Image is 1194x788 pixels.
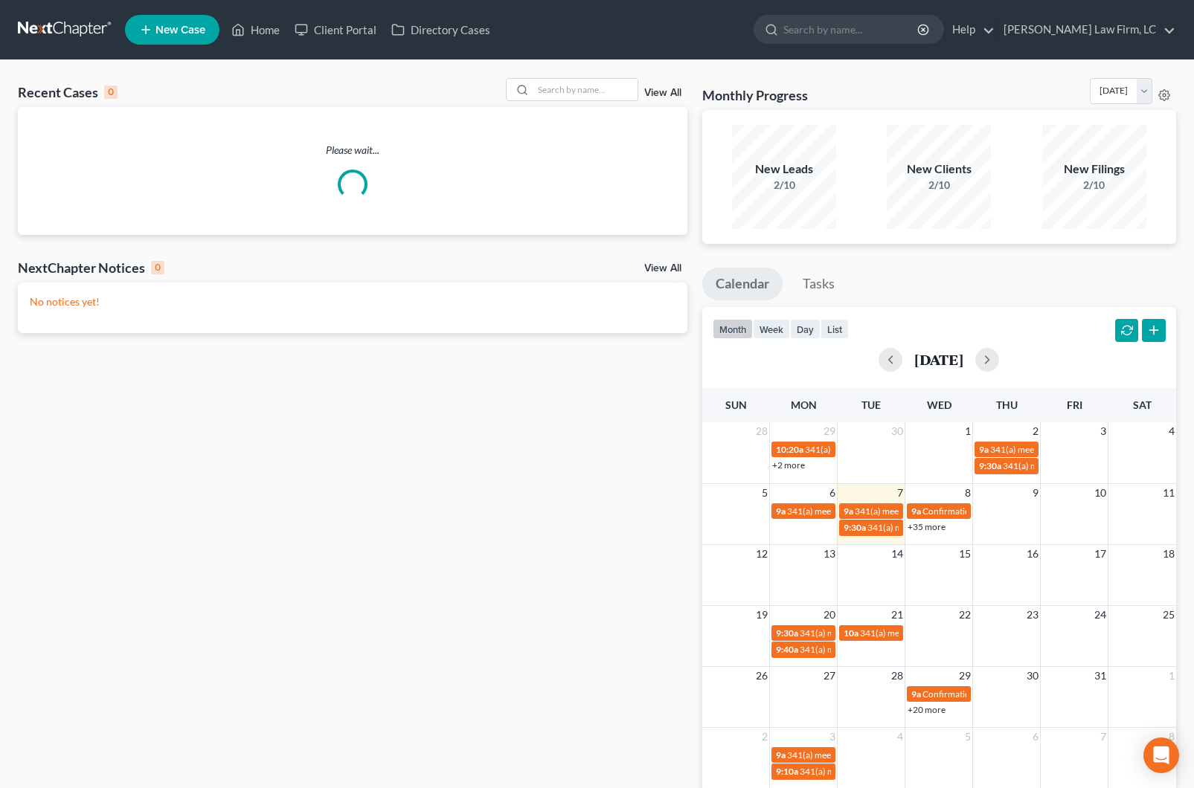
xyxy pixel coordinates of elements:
span: 9 [1031,484,1040,502]
span: 3 [1099,422,1108,440]
button: day [790,319,821,339]
span: 341(a) meeting for [PERSON_NAME] [990,444,1134,455]
span: 9:30a [979,460,1001,471]
input: Search by name... [783,16,919,43]
span: 7 [896,484,905,502]
span: 21 [890,606,905,624]
button: month [713,319,753,339]
p: Please wait... [18,143,687,158]
span: 4 [896,728,905,746]
span: 9:30a [776,627,798,639]
span: Thu [996,398,1018,411]
span: 5 [963,728,972,746]
span: Wed [927,398,951,411]
span: 17 [1093,545,1108,563]
p: No notices yet! [30,294,675,309]
button: week [753,319,790,339]
div: New Clients [887,161,991,178]
span: 28 [890,667,905,685]
span: 9a [911,688,921,700]
span: New Case [155,25,205,36]
span: 18 [1161,545,1176,563]
div: Recent Cases [18,83,118,101]
a: [PERSON_NAME] Law Firm, LC [996,16,1175,43]
span: Sat [1133,398,1152,411]
span: Confirmation hearing for [PERSON_NAME] [922,506,1091,517]
span: 341(a) meeting for [PERSON_NAME] [1003,460,1146,471]
h2: [DATE] [914,352,963,367]
span: 341(a) meeting for [PERSON_NAME] [787,506,931,517]
span: 2 [1031,422,1040,440]
span: 10:20a [776,444,803,455]
span: 12 [754,545,769,563]
span: 20 [822,606,837,624]
span: 9:40a [776,644,798,655]
span: 3 [828,728,837,746]
a: View All [644,263,681,274]
span: 16 [1025,545,1040,563]
span: 341(a) meeting for [PERSON_NAME] [800,644,943,655]
a: Calendar [702,268,783,300]
span: 5 [760,484,769,502]
div: 2/10 [732,178,836,193]
span: 9:30a [844,522,866,533]
span: Fri [1067,398,1082,411]
span: Sun [725,398,747,411]
span: 13 [822,545,837,563]
span: 341(a) meeting for [PERSON_NAME] [787,749,931,760]
span: 8 [963,484,972,502]
span: 14 [890,545,905,563]
span: 15 [957,545,972,563]
span: 10 [1093,484,1108,502]
span: 30 [890,422,905,440]
span: 31 [1093,667,1108,685]
span: 1 [963,422,972,440]
span: Tue [861,398,881,411]
span: 9a [776,506,786,517]
div: 2/10 [1042,178,1146,193]
span: 25 [1161,606,1176,624]
span: 6 [828,484,837,502]
span: 9a [776,749,786,760]
span: Confirmation hearing for [PERSON_NAME] [922,688,1091,700]
span: 9a [979,444,989,455]
span: 24 [1093,606,1108,624]
span: 26 [754,667,769,685]
span: 341(a) meeting for [PERSON_NAME] & [PERSON_NAME] [867,522,1090,533]
div: Open Intercom Messenger [1143,737,1179,773]
span: Mon [791,398,817,411]
span: 341(a) meeting for [PERSON_NAME] [860,627,1004,639]
a: Directory Cases [384,16,498,43]
span: 29 [957,667,972,685]
span: 9a [844,506,853,517]
span: 4 [1167,422,1176,440]
a: Help [945,16,995,43]
div: 0 [151,261,164,274]
span: 9:10a [776,766,798,777]
span: 11 [1161,484,1176,502]
a: Client Portal [287,16,384,43]
span: 7 [1099,728,1108,746]
div: 2/10 [887,178,991,193]
a: +2 more [772,459,805,471]
span: 22 [957,606,972,624]
a: Tasks [789,268,848,300]
span: 341(a) meeting for [PERSON_NAME] [805,444,949,455]
div: New Leads [732,161,836,178]
span: 27 [822,667,837,685]
input: Search by name... [533,79,638,100]
span: 19 [754,606,769,624]
a: Home [224,16,287,43]
span: 10a [844,627,858,639]
div: NextChapter Notices [18,259,164,277]
span: 23 [1025,606,1040,624]
span: 341(a) meeting for [PERSON_NAME] [855,506,998,517]
span: 341(a) meeting for [PERSON_NAME] [800,627,943,639]
div: New Filings [1042,161,1146,178]
span: 2 [760,728,769,746]
a: +20 more [908,704,946,715]
span: 30 [1025,667,1040,685]
span: 28 [754,422,769,440]
span: 341(a) meeting for [PERSON_NAME] & [PERSON_NAME] [800,766,1022,777]
span: 9a [911,506,921,517]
